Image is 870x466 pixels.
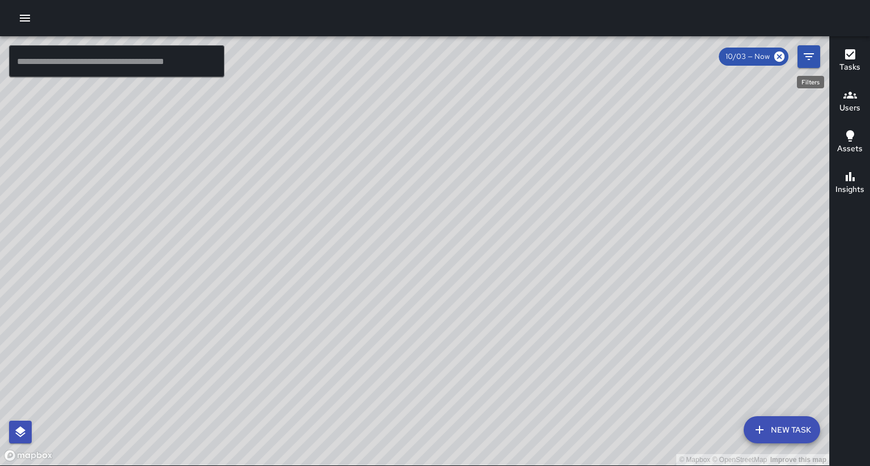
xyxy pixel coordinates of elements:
button: Users [830,82,870,122]
div: Filters [797,76,824,88]
div: 10/03 — Now [719,48,788,66]
span: 10/03 — Now [719,51,777,62]
button: Assets [830,122,870,163]
button: Insights [830,163,870,204]
button: Filters [797,45,820,68]
h6: Insights [835,183,864,196]
button: Tasks [830,41,870,82]
h6: Assets [837,143,863,155]
button: New Task [744,416,820,443]
h6: Tasks [839,61,860,74]
h6: Users [839,102,860,114]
